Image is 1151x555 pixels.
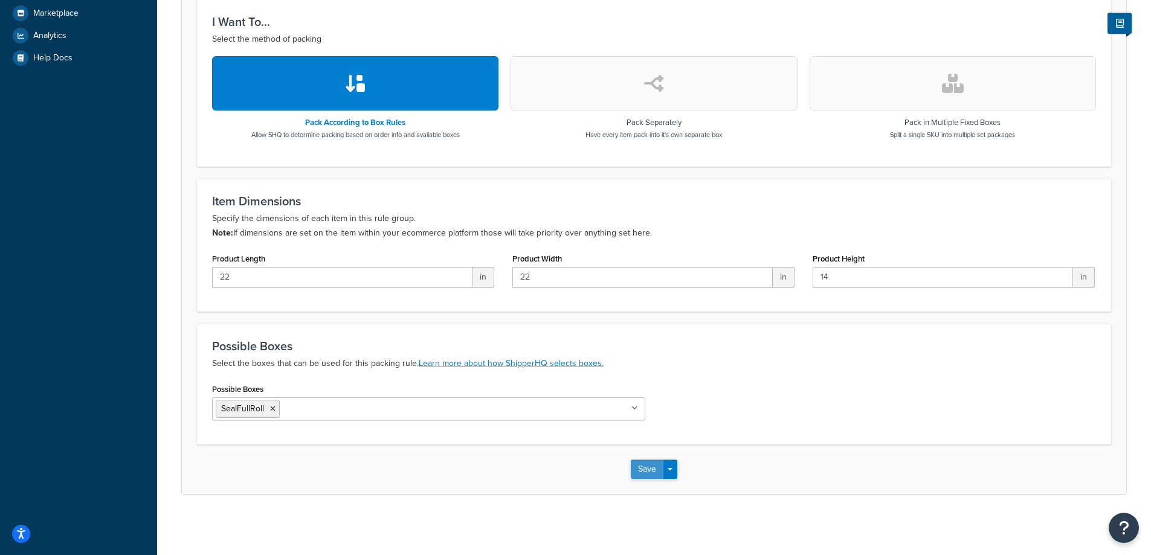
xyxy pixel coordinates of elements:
[1109,513,1139,543] button: Open Resource Center
[1107,13,1132,34] button: Show Help Docs
[33,31,66,41] span: Analytics
[33,53,73,63] span: Help Docs
[585,118,722,127] h3: Pack Separately
[813,254,865,263] label: Product Height
[512,254,562,263] label: Product Width
[251,118,460,127] h3: Pack According to Box Rules
[212,339,1096,353] h3: Possible Boxes
[419,357,604,370] a: Learn more about how ShipperHQ selects boxes.
[9,25,148,47] a: Analytics
[212,194,1096,208] h3: Item Dimensions
[212,254,265,263] label: Product Length
[1073,267,1095,287] span: in
[212,15,1096,28] h3: I Want To...
[212,32,1096,47] p: Select the method of packing
[472,267,494,287] span: in
[890,130,1015,140] p: Split a single SKU into multiple set packages
[631,460,663,479] button: Save
[773,267,795,287] span: in
[212,385,263,394] label: Possible Boxes
[585,130,722,140] p: Have every item pack into it's own separate box
[890,118,1015,127] h3: Pack in Multiple Fixed Boxes
[212,226,233,239] b: Note:
[221,402,264,415] span: SealFullRoll
[212,356,1096,371] p: Select the boxes that can be used for this packing rule.
[251,130,460,140] p: Allow SHQ to determine packing based on order info and available boxes
[9,47,148,69] a: Help Docs
[9,2,148,24] a: Marketplace
[33,8,79,19] span: Marketplace
[212,211,1096,240] p: Specify the dimensions of each item in this rule group. If dimensions are set on the item within ...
